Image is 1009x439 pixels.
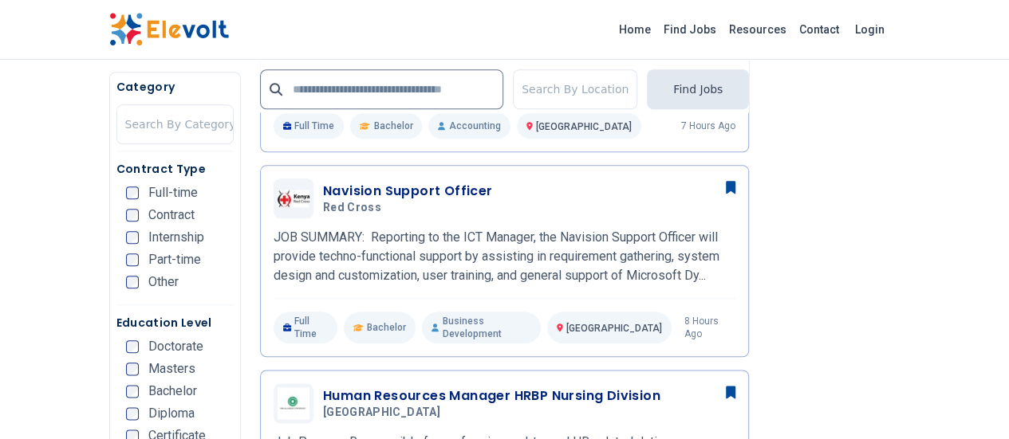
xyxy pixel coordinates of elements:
span: Part-time [148,253,201,266]
p: Full Time [274,312,337,343]
input: Part-time [126,253,139,266]
a: Resources [723,17,793,42]
span: Internship [148,231,204,244]
span: Masters [148,363,195,375]
p: 7 hours ago [681,120,735,132]
img: Red cross [278,190,309,207]
p: Business Development [422,312,540,343]
img: Elevolt [109,13,229,46]
p: Accounting [428,113,510,139]
span: Bachelor [148,385,197,398]
a: Home [613,17,657,42]
input: Diploma [126,407,139,420]
input: Doctorate [126,340,139,353]
input: Full-time [126,186,139,199]
span: Bachelor [373,120,412,132]
span: Bachelor [367,321,406,334]
p: 8 hours ago [684,315,736,340]
input: Internship [126,231,139,244]
input: Masters [126,363,139,375]
p: Full Time [274,113,345,139]
a: Red crossNavision Support OfficerRed crossJOB SUMMARY: Reporting to the ICT Manager, the Navision... [274,178,735,343]
a: Find Jobs [657,17,723,42]
span: [GEOGRAPHIC_DATA] [323,406,440,420]
a: Login [845,14,894,45]
h3: Navision Support Officer [323,182,493,201]
h5: Category [116,79,234,95]
img: Aga khan University [278,387,309,419]
span: Diploma [148,407,195,420]
input: Other [126,276,139,288]
span: Contract [148,209,195,221]
h5: Education Level [116,315,234,331]
span: [GEOGRAPHIC_DATA] [566,323,662,334]
span: Full-time [148,186,198,199]
span: [GEOGRAPHIC_DATA] [536,121,632,132]
input: Contract [126,209,139,221]
a: Contact [793,17,845,42]
input: Bachelor [126,385,139,398]
h3: Human Resources Manager HRBP Nursing Division [323,386,660,406]
iframe: Chat Widget [929,363,1009,439]
span: Other [148,276,179,288]
h5: Contract Type [116,161,234,177]
span: Doctorate [148,340,203,353]
p: JOB SUMMARY: Reporting to the ICT Manager, the Navision Support Officer will provide techno-funct... [274,228,735,285]
span: Red cross [323,201,381,215]
button: Find Jobs [647,69,749,109]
